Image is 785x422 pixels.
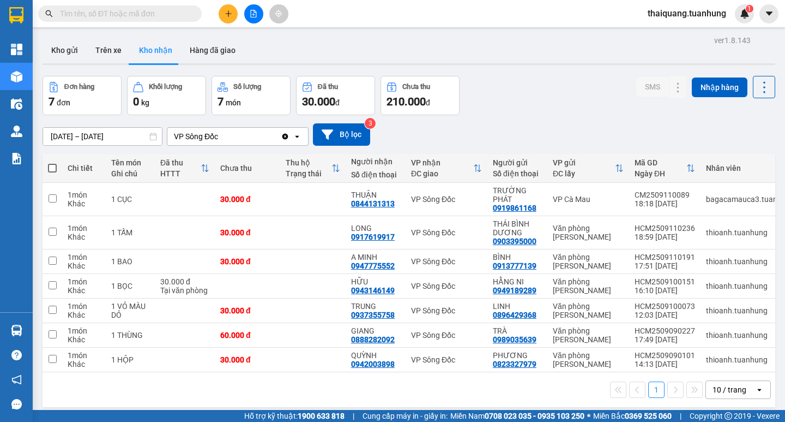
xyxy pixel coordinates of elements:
div: Chưa thu [220,164,275,173]
div: 0888282092 [351,335,395,344]
div: Khác [68,261,100,270]
div: 0844131313 [351,199,395,208]
span: món [226,98,241,107]
button: Đơn hàng7đơn [43,76,122,115]
div: Chi tiết [68,164,100,173]
div: VP Sông Đốc [411,282,482,290]
th: Toggle SortBy [155,154,215,183]
span: 210.000 [387,95,426,108]
div: ĐC lấy [553,169,615,178]
div: Tên món [111,158,149,167]
button: Bộ lọc [313,123,370,146]
button: Kho nhận [130,37,181,63]
div: Văn phòng [PERSON_NAME] [553,351,624,368]
div: 0823327979 [493,360,536,368]
div: 0919861168 [493,204,536,212]
div: Văn phòng [PERSON_NAME] [553,302,624,319]
div: Khác [68,311,100,319]
div: Văn phòng [PERSON_NAME] [553,277,624,295]
div: Số lượng [233,83,261,91]
span: | [680,410,681,422]
div: 18:59 [DATE] [635,233,695,241]
div: Người nhận [351,157,400,166]
div: VP gửi [553,158,615,167]
div: Đơn hàng [64,83,94,91]
img: logo-vxr [9,7,23,23]
div: Văn phòng [PERSON_NAME] [553,224,624,241]
span: question-circle [11,350,22,360]
span: thaiquang.tuanhung [639,7,735,20]
img: warehouse-icon [11,98,22,110]
div: HCM2509090101 [635,351,695,360]
div: Khác [68,360,100,368]
button: Trên xe [87,37,130,63]
div: Văn phòng [PERSON_NAME] [553,326,624,344]
button: Nhập hàng [692,78,747,97]
svg: open [293,132,301,141]
span: 7 [218,95,224,108]
div: Số điện thoại [351,170,400,179]
div: 0942003898 [351,360,395,368]
img: warehouse-icon [11,325,22,336]
div: 1 món [68,224,100,233]
div: 0917619917 [351,233,395,241]
div: Khác [68,286,100,295]
div: 0896429368 [493,311,536,319]
div: VP nhận [411,158,473,167]
div: 1 món [68,277,100,286]
span: notification [11,375,22,385]
span: 1 [747,5,751,13]
div: HẰNG NI [493,277,542,286]
div: Khác [68,233,100,241]
span: Cung cấp máy in - giấy in: [363,410,448,422]
th: Toggle SortBy [280,154,346,183]
div: VP Sông Đốc [411,355,482,364]
div: HCM2509110236 [635,224,695,233]
div: 1 TẤM [111,228,149,237]
div: LONG [351,224,400,233]
div: VP Cà Mau [553,195,624,204]
div: VP Sông Đốc [411,195,482,204]
span: | [353,410,354,422]
div: 60.000 đ [220,331,275,340]
div: 0903395000 [493,237,536,246]
div: Ghi chú [111,169,149,178]
button: Đã thu30.000đ [296,76,375,115]
svg: Clear value [281,132,289,141]
div: VP Sông Đốc [411,331,482,340]
div: 17:51 [DATE] [635,261,695,270]
strong: 1900 633 818 [298,412,345,420]
button: Khối lượng0kg [127,76,206,115]
button: plus [219,4,238,23]
span: copyright [724,412,732,420]
div: Mã GD [635,158,686,167]
strong: 0708 023 035 - 0935 103 250 [485,412,584,420]
div: HCM2509110191 [635,253,695,261]
div: Đã thu [318,83,338,91]
th: Toggle SortBy [629,154,701,183]
div: HCM2509090227 [635,326,695,335]
div: THÁI BÌNH DƯƠNG [493,219,542,237]
div: Tại văn phòng [160,286,209,295]
span: message [11,399,22,409]
div: TRÀ [493,326,542,335]
div: CM2509110089 [635,191,695,199]
button: caret-down [759,4,778,23]
div: 1 CỤC [111,195,149,204]
span: 30.000 [302,95,335,108]
div: BÌNH [493,253,542,261]
div: TRƯỜNG PHÁT [493,186,542,204]
div: Ngày ĐH [635,169,686,178]
img: dashboard-icon [11,44,22,55]
span: 7 [49,95,55,108]
div: TRUNG [351,302,400,311]
div: ĐC giao [411,169,473,178]
button: aim [269,4,288,23]
input: Select a date range. [43,128,162,145]
div: HCM2509100151 [635,277,695,286]
div: 0943146149 [351,286,395,295]
button: 1 [648,382,665,398]
div: 30.000 đ [220,355,275,364]
div: VP Sông Đốc [174,131,218,142]
div: 1 BAO [111,257,149,266]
